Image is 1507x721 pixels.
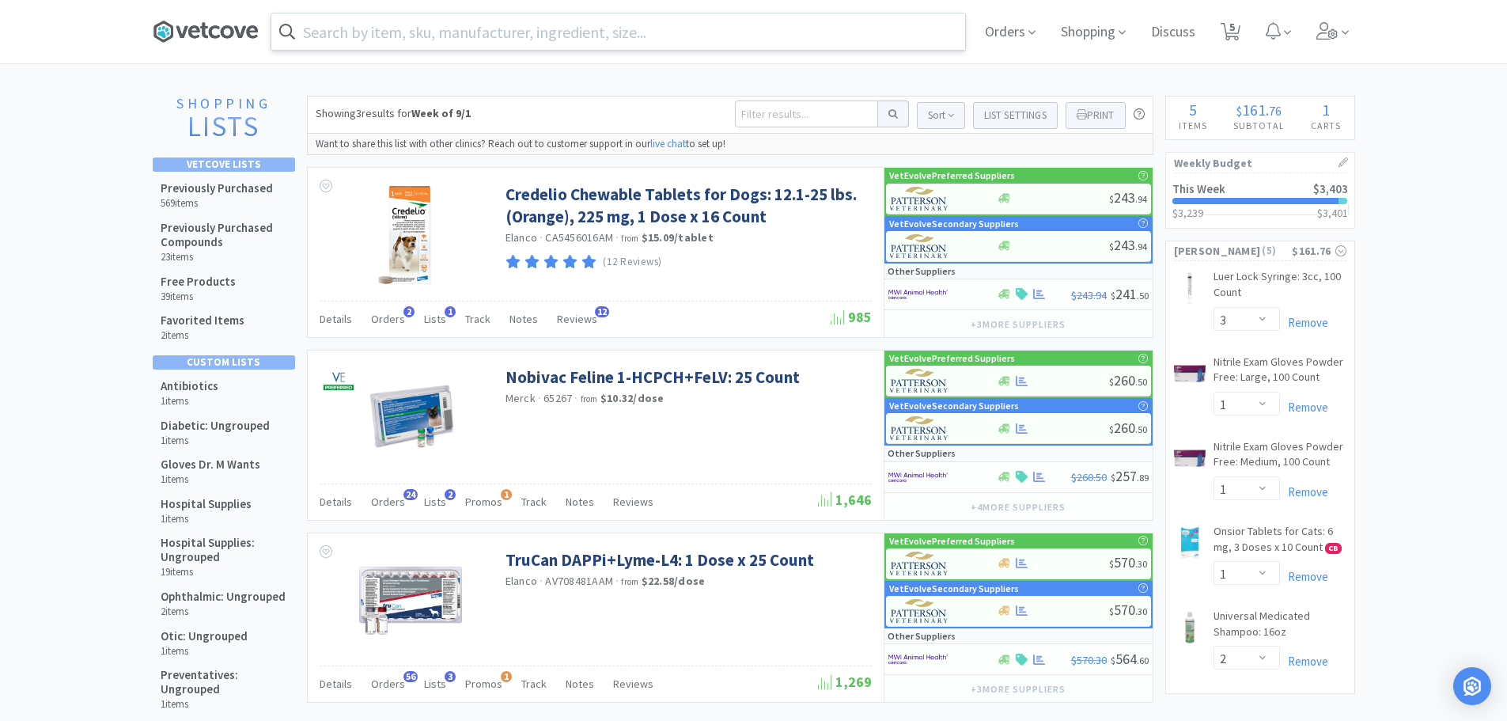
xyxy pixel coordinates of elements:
h6: 1 items [161,698,288,711]
button: +3more suppliers [963,313,1073,336]
p: VetEvolve Secondary Suppliers [889,216,1019,231]
span: · [615,574,619,588]
span: . 60 [1137,655,1149,666]
span: $ [1111,655,1115,666]
h6: 39 items [161,290,236,303]
span: $ [1111,472,1115,484]
a: Nitrile Exam Gloves Powder Free: Medium, 100 Count [1214,439,1346,476]
a: live chat [650,137,686,150]
h6: 1 items [161,395,218,408]
p: Other Suppliers [888,628,956,643]
img: f5e969b455434c6296c6d81ef179fa71_3.png [890,234,949,258]
input: Search by item, sku, manufacturer, ingredient, size... [271,13,965,50]
span: Lists [424,495,446,509]
span: Lists [424,677,446,691]
span: · [538,391,541,405]
img: 96b03b96f0054bf1a8bd7a0fc57fa594_465193.jpeg [1174,272,1206,304]
span: · [540,230,543,245]
a: Merck [505,391,536,405]
a: Remove [1280,400,1328,415]
h6: 19 items [161,566,288,579]
span: from [581,393,598,404]
div: Open Intercom Messenger [1453,667,1491,705]
span: 1,646 [818,491,872,509]
span: $ [1109,558,1114,570]
span: 260 [1109,371,1147,389]
div: Want to share this list with other clinics? Reach out to customer support in our to set up! [307,134,1153,156]
img: b27b511ed3f14f48a7625ffd0fe7a65c_76519.jpeg [1174,612,1206,643]
span: 3 [445,671,456,682]
span: . 50 [1137,290,1149,302]
div: . [1221,102,1298,118]
span: 985 [831,308,872,326]
span: 1 [501,489,512,500]
img: bb1083dd2e044c97ae7737db1d6954d7_383388.jpeg [359,549,462,652]
p: VetEvolve Preferred Suppliers [889,351,1015,366]
img: ee6fa4a36aaf4ecfae1b4d7fb2c77da3_398740.jpg [346,366,475,469]
a: Elanco [505,574,538,588]
button: +3more suppliers [963,678,1073,700]
a: Remove [1280,569,1328,584]
a: ShoppingLists [153,96,295,150]
p: (12 Reviews) [603,254,662,271]
h1: Shopping [161,96,287,112]
button: +4more suppliers [963,496,1073,518]
button: Print [1066,102,1126,129]
span: 3,401 [1323,206,1348,220]
a: Universal Medicated Shampoo: 16oz [1214,609,1346,646]
h5: Favorited Items [161,313,244,328]
a: Free Products 39items [153,269,296,309]
span: $243.94 [1071,288,1107,302]
a: Luer Lock Syringe: 3cc, 100 Count [1214,269,1346,306]
span: ( 5 ) [1260,243,1292,259]
p: VetEvolve Preferred Suppliers [889,168,1015,183]
h5: Hospital Supplies: Ungrouped [161,536,288,564]
span: . 94 [1135,193,1147,205]
a: TruCan DAPPi+Lyme-L4: 1 Dose x 25 Count [505,549,814,571]
span: 76 [1269,103,1282,119]
span: 570 [1109,553,1147,571]
a: Onsior Tablets for Cats: 6 mg, 3 Doses x 10 Count CB [1214,524,1346,561]
input: Filter results... [735,101,878,127]
span: 1 [501,671,512,682]
span: . 30 [1135,558,1147,570]
img: f5e969b455434c6296c6d81ef179fa71_3.png [890,369,949,393]
span: Track [521,677,547,691]
a: Remove [1280,654,1328,669]
span: from [621,233,638,244]
span: [PERSON_NAME] [1174,242,1261,260]
button: List Settings [973,102,1058,129]
span: $570.30 [1071,653,1107,667]
span: Track [521,495,547,509]
span: CA5456016AM [545,230,613,245]
strong: $10.32 / dose [600,391,665,405]
img: f6b2451649754179b5b4e0c70c3f7cb0_2.png [888,465,948,489]
img: f5e969b455434c6296c6d81ef179fa71_3.png [890,599,949,623]
a: Remove [1280,484,1328,499]
span: 1 [445,306,456,317]
h6: 1 items [161,434,270,447]
span: $ [1109,241,1114,252]
span: · [615,230,619,245]
span: . 50 [1135,423,1147,435]
h4: Carts [1298,118,1354,133]
p: VetEvolve Secondary Suppliers [889,581,1019,596]
span: 241 [1111,285,1149,303]
h5: Previously Purchased Compounds [161,221,288,249]
img: b32b1807f23d4484ba6e437b2bfe09ae_471977.jpeg [1174,358,1206,389]
span: Reviews [613,677,653,691]
span: AV708481AAM [545,574,613,588]
span: Lists [424,312,446,326]
h2: Lists [161,112,287,142]
span: $ [1109,605,1114,617]
img: f5e969b455434c6296c6d81ef179fa71_3.png [890,416,949,440]
strong: Week of 9/1 [411,106,471,120]
strong: $15.09 / tablet [642,230,714,245]
a: Remove [1280,315,1328,330]
p: Other Suppliers [888,446,956,461]
div: Vetcove Lists [153,157,295,172]
span: 257 [1111,467,1149,485]
h6: 1 items [161,513,252,526]
h1: Weekly Budget [1174,153,1346,173]
h3: $ [1317,207,1348,218]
